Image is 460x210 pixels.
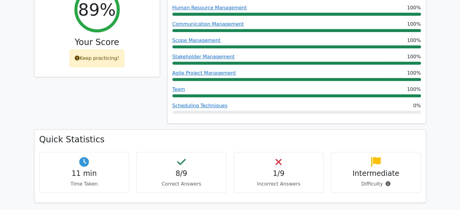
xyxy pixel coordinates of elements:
a: Human Resource Management [172,5,247,11]
span: 100% [407,69,421,77]
a: Team [172,86,185,92]
span: 0% [413,102,421,109]
a: Scheduling Techniques [172,103,227,108]
p: Correct Answers [142,180,221,188]
a: Scope Management [172,37,220,43]
span: 100% [407,4,421,11]
a: Stakeholder Management [172,54,235,60]
span: 100% [407,21,421,28]
h4: 8/9 [142,169,221,178]
h3: Quick Statistics [39,134,421,145]
a: Communication Management [172,21,244,27]
h4: Intermediate [336,169,416,178]
span: 100% [407,53,421,60]
h4: 11 min [44,169,124,178]
a: Agile Project Management [172,70,236,76]
h4: 1/9 [239,169,319,178]
p: Incorrect Answers [239,180,319,188]
div: Keep practicing! [70,50,124,67]
p: Difficulty [336,180,416,188]
p: Time Taken [44,180,124,188]
span: 100% [407,86,421,93]
span: 100% [407,37,421,44]
h3: Your Score [39,37,155,47]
